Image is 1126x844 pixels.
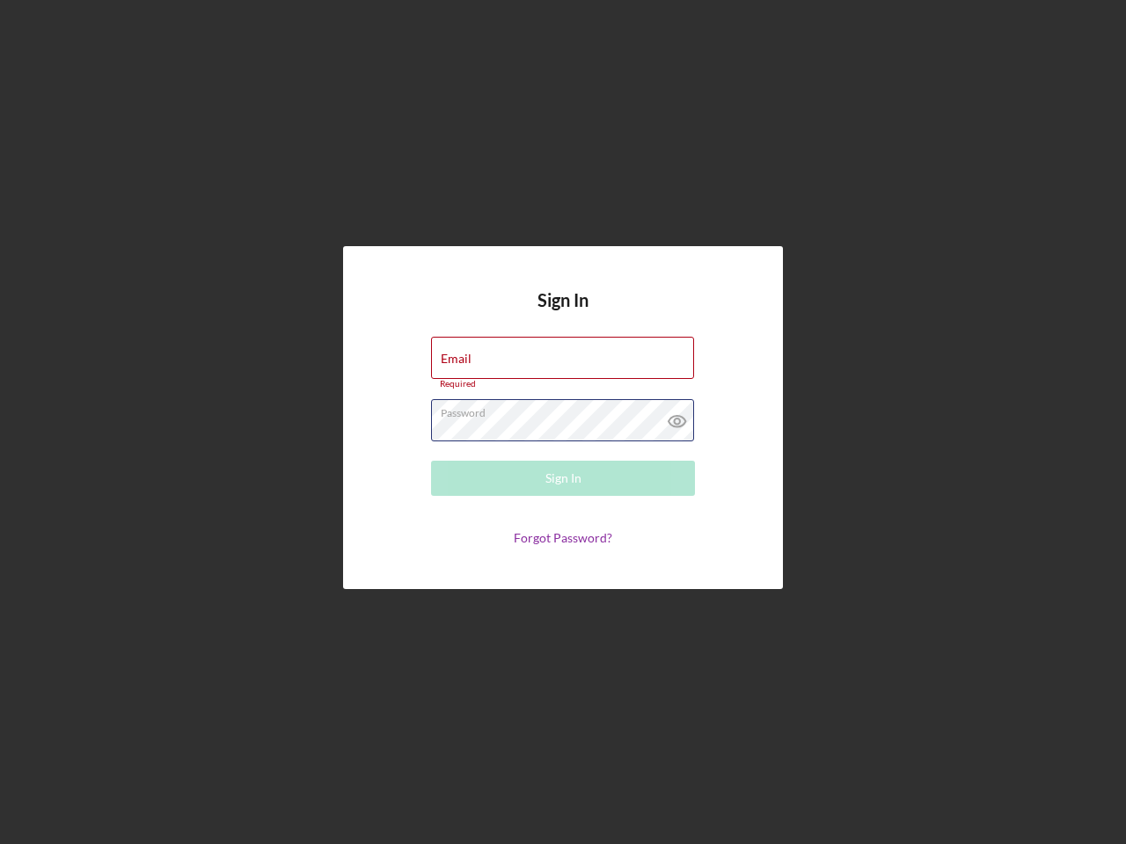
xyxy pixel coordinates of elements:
h4: Sign In [537,290,589,337]
label: Password [441,400,694,419]
button: Sign In [431,461,695,496]
a: Forgot Password? [514,530,612,545]
label: Email [441,352,472,366]
div: Required [431,379,695,389]
div: Sign In [545,461,581,496]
